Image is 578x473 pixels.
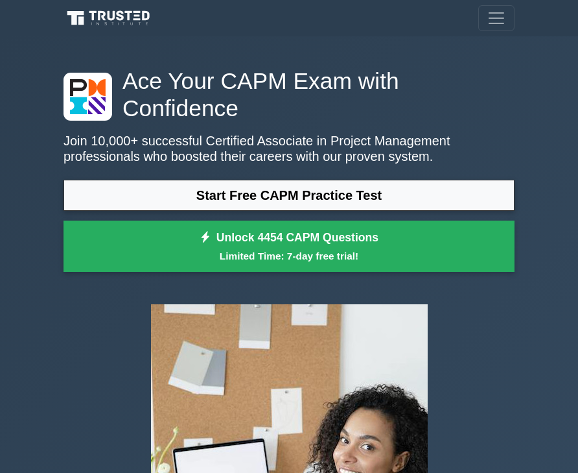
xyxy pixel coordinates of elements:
[478,5,514,31] button: Toggle navigation
[64,67,514,123] h1: Ace Your CAPM Exam with Confidence
[64,133,514,164] p: Join 10,000+ successful Certified Associate in Project Management professionals who boosted their...
[80,249,498,263] small: Limited Time: 7-day free trial!
[64,221,514,273] a: Unlock 4454 CAPM QuestionsLimited Time: 7-day free trial!
[64,180,514,211] a: Start Free CAPM Practice Test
